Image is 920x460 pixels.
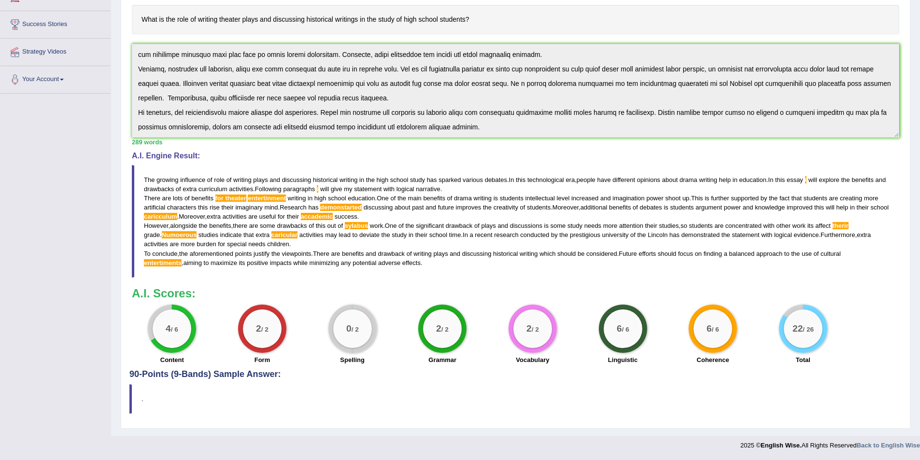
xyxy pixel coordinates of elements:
span: the [198,222,207,229]
span: studies [659,222,679,229]
span: the [841,176,850,183]
span: statement [732,231,759,238]
span: One [385,222,397,229]
span: balanced [729,250,755,257]
span: benefits [342,250,364,257]
span: its [239,259,245,266]
span: in [850,204,855,211]
span: of [474,222,480,229]
span: some [260,222,275,229]
span: in [308,195,312,202]
span: justify [254,250,269,257]
span: and [425,204,436,211]
span: and [269,176,280,183]
span: work [370,222,383,229]
span: is [705,195,709,202]
span: main [408,195,422,202]
span: power [646,195,663,202]
span: students [527,204,551,211]
span: Possible spelling mistake found. (did you mean: particular) [271,231,297,238]
span: The personal pronoun “I” should be uppercase. (did you mean: I) [317,185,319,193]
span: is [664,204,668,211]
a: Your Account [0,66,111,90]
span: study [410,176,425,183]
span: university [602,231,629,238]
span: points [235,250,252,257]
span: extra [857,231,871,238]
span: school [429,231,448,238]
span: people [577,176,595,183]
label: Coherence [697,355,729,364]
span: the [406,222,414,229]
span: This [691,195,703,202]
span: activities [223,213,247,220]
span: indicate [220,231,242,238]
span: will [808,176,817,183]
span: Lincoln [648,231,667,238]
span: and [366,250,376,257]
span: concentrated [725,222,762,229]
span: writing [233,176,252,183]
span: discussing [282,176,311,183]
span: the [271,250,280,257]
span: study [567,222,582,229]
span: more [864,195,878,202]
span: drawbacks [277,222,307,229]
span: Possible spelling mistake found. (did you mean: entertainment) [248,195,286,202]
span: logical [396,185,414,193]
span: their [857,204,869,211]
span: high [314,195,326,202]
span: The [144,176,155,183]
span: Possible spelling mistake found. (did you mean: Numerous) [162,231,197,238]
span: of [398,222,404,229]
span: this [316,222,326,229]
span: extra [183,185,197,193]
span: education [348,195,375,202]
span: help [836,204,849,211]
span: their [415,231,427,238]
span: and [743,204,753,211]
span: evidence [793,231,819,238]
span: to [784,250,790,257]
span: writing [288,195,306,202]
span: its [807,222,814,229]
span: out [327,222,336,229]
span: in [409,231,413,238]
span: intellectual [525,195,555,202]
span: are [248,213,257,220]
span: are [162,195,171,202]
label: Vocabulary [516,355,549,364]
span: aiming [184,259,202,266]
span: research [494,231,519,238]
span: students [500,195,524,202]
span: students [689,222,713,229]
span: plays [433,250,448,257]
span: with [383,185,395,193]
blockquote: . , . . . . . . . , . , . , , . , . . . , . , . . , . [132,165,899,278]
span: debates [640,204,662,211]
span: technological [527,176,564,183]
span: of [207,176,212,183]
span: discussing [462,250,492,257]
span: the [366,176,375,183]
span: by [761,195,767,202]
span: Possible spelling mistake found. (did you mean: syllabus) [345,222,368,229]
span: the [769,195,778,202]
span: supported [731,195,759,202]
span: grade [144,231,160,238]
span: characters [167,204,197,211]
span: high [377,176,389,183]
span: drawbacks [144,185,174,193]
span: debates [485,176,507,183]
span: maximize [211,259,237,266]
span: drama [454,195,472,202]
span: influence [180,176,205,183]
h4: A.I. Engine Result: [132,152,899,160]
span: of [390,195,396,202]
span: discussions [510,222,542,229]
span: In [768,176,774,183]
strong: Back to English Wise [857,442,920,449]
span: further [711,195,729,202]
span: their [645,222,657,229]
span: lots [173,195,183,202]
